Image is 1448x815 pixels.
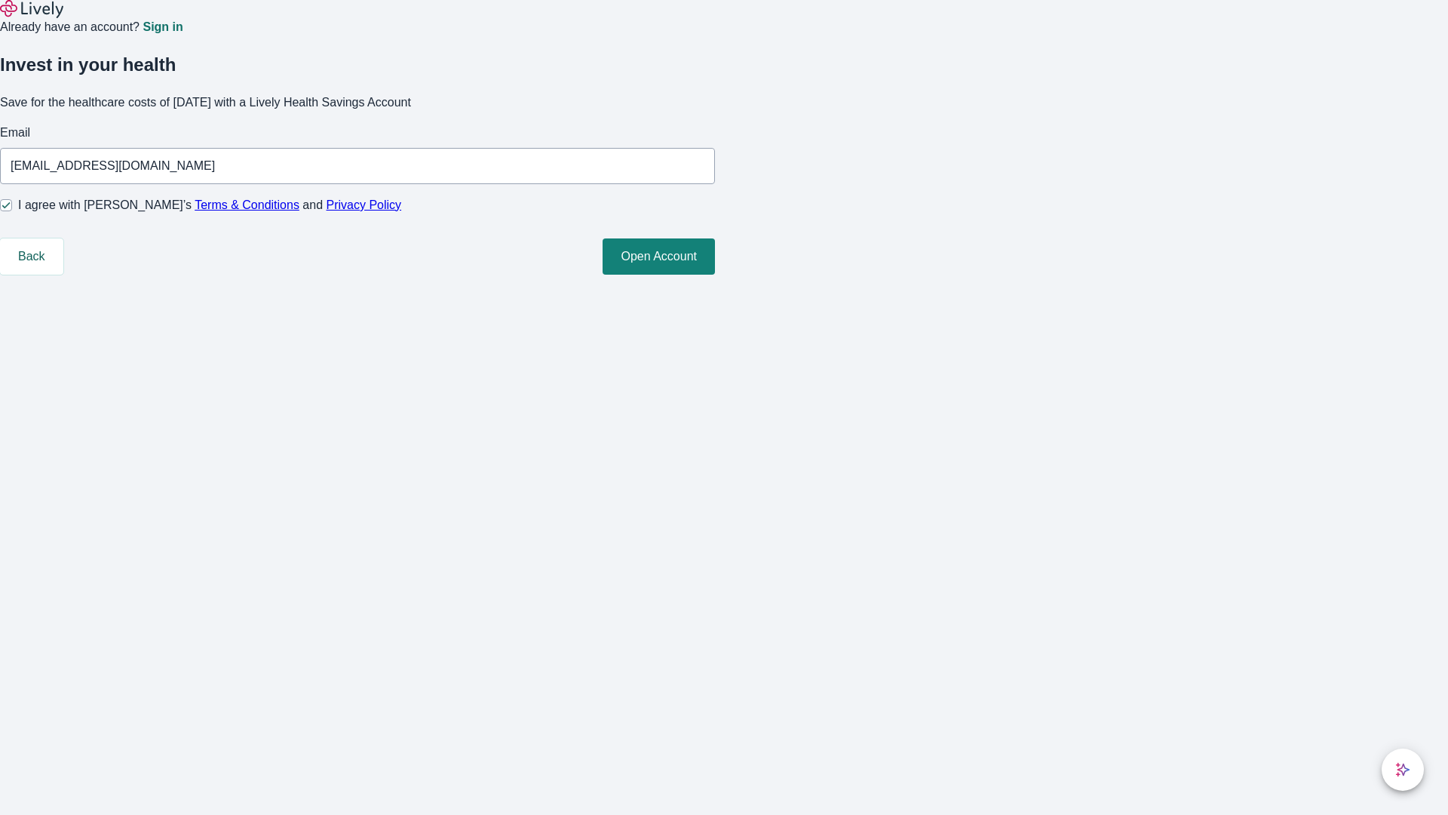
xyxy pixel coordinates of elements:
button: chat [1382,749,1424,791]
svg: Lively AI Assistant [1395,762,1410,777]
a: Terms & Conditions [195,198,299,211]
span: I agree with [PERSON_NAME]’s and [18,196,401,214]
a: Privacy Policy [327,198,402,211]
button: Open Account [603,238,715,275]
a: Sign in [143,21,183,33]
